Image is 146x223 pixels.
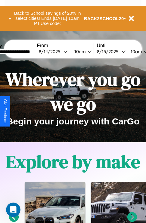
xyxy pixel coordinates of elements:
div: 8 / 15 / 2025 [97,49,121,54]
div: 8 / 14 / 2025 [39,49,63,54]
div: 10am [71,49,87,54]
button: 8/14/2025 [37,48,70,55]
button: 10am [70,48,94,55]
div: 10am [128,49,144,54]
button: Back to School savings of 20% in select cities! Ends [DATE] 10am PT.Use code: [11,9,84,28]
div: Give Feedback [3,99,7,124]
label: From [37,43,94,48]
b: BACK2SCHOOL20 [84,16,124,21]
iframe: Intercom live chat [6,203,20,217]
h1: Explore by make [6,149,140,174]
